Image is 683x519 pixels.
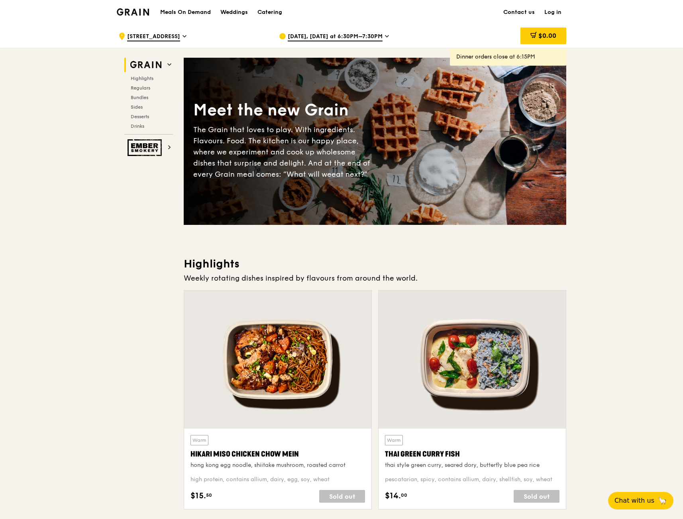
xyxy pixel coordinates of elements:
[608,492,673,509] button: Chat with us🦙
[184,273,566,284] div: Weekly rotating dishes inspired by flavours from around the world.
[160,8,211,16] h1: Meals On Demand
[499,0,540,24] a: Contact us
[220,0,248,24] div: Weddings
[538,32,556,39] span: $0.00
[190,461,365,469] div: hong kong egg noodle, shiitake mushroom, roasted carrot
[128,58,164,72] img: Grain web logo
[190,490,206,502] span: $15.
[131,76,153,81] span: Highlights
[131,95,148,100] span: Bundles
[385,449,559,460] div: Thai Green Curry Fish
[385,461,559,469] div: thai style green curry, seared dory, butterfly blue pea rice
[193,100,375,121] div: Meet the new Grain
[131,104,143,110] span: Sides
[288,33,383,41] span: [DATE], [DATE] at 6:30PM–7:30PM
[401,492,407,498] span: 00
[131,114,149,119] span: Desserts
[127,33,180,41] span: [STREET_ADDRESS]
[206,492,212,498] span: 50
[456,53,560,61] div: Dinner orders close at 6:15PM
[216,0,253,24] a: Weddings
[385,476,559,484] div: pescatarian, spicy, contains allium, dairy, shellfish, soy, wheat
[184,257,566,271] h3: Highlights
[117,8,149,16] img: Grain
[614,496,654,505] span: Chat with us
[540,0,566,24] a: Log in
[257,0,282,24] div: Catering
[385,435,403,445] div: Warm
[190,435,208,445] div: Warm
[657,496,667,505] span: 🦙
[131,123,144,129] span: Drinks
[190,449,365,460] div: Hikari Miso Chicken Chow Mein
[131,85,150,91] span: Regulars
[332,170,367,179] span: eat next?”
[190,476,365,484] div: high protein, contains allium, dairy, egg, soy, wheat
[319,490,365,503] div: Sold out
[253,0,287,24] a: Catering
[193,124,375,180] div: The Grain that loves to play. With ingredients. Flavours. Food. The kitchen is our happy place, w...
[385,490,401,502] span: $14.
[514,490,559,503] div: Sold out
[128,139,164,156] img: Ember Smokery web logo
